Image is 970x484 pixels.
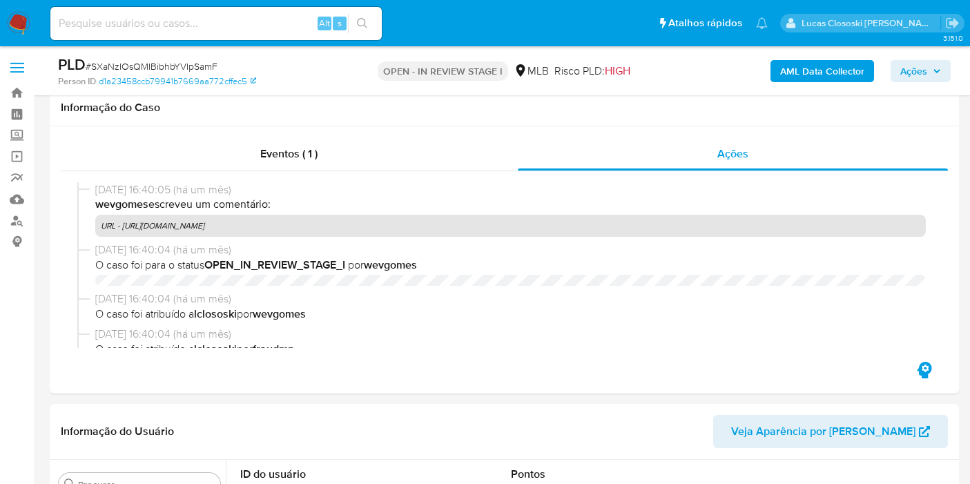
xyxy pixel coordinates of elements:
[95,291,926,307] span: [DATE] 16:40:04 (há um mês)
[891,60,951,82] button: Ações
[731,415,915,448] span: Veja Aparência por [PERSON_NAME]
[58,53,86,75] b: PLD
[756,17,768,29] a: Notificações
[802,17,941,30] p: lucas.clososki@mercadolivre.com
[717,146,748,162] span: Ações
[240,467,407,482] dt: ID do usuário
[780,60,864,82] b: AML Data Collector
[61,425,174,438] h1: Informação do Usuário
[95,197,926,212] p: escreveu um comentário:
[554,64,630,79] span: Risco PLD:
[900,60,927,82] span: Ações
[95,196,148,212] b: wevgomes
[95,215,926,237] p: URL - [URL][DOMAIN_NAME]
[713,415,948,448] button: Veja Aparência por [PERSON_NAME]
[364,257,417,273] b: wevgomes
[511,467,678,482] dt: Pontos
[86,59,217,73] span: # SXaNzIOsQMIBibhbYVIpSamF
[253,306,306,322] b: wevgomes
[99,75,256,88] a: d1a23458ccb79941b7669aa772cffec5
[95,242,926,258] span: [DATE] 16:40:04 (há um mês)
[253,341,294,357] b: fraudmp
[945,16,960,30] a: Sair
[194,306,237,322] b: lclososki
[61,101,948,115] h1: Informação do Caso
[58,75,96,88] b: Person ID
[194,341,237,357] b: lclososki
[95,307,926,322] span: O caso foi atribuído a por
[338,17,342,30] span: s
[378,61,508,81] p: OPEN - IN REVIEW STAGE I
[605,63,630,79] span: HIGH
[514,64,549,79] div: MLB
[260,146,318,162] span: Eventos ( 1 )
[668,16,742,30] span: Atalhos rápidos
[319,17,330,30] span: Alt
[95,258,926,273] span: O caso foi para o status por
[204,257,345,273] b: OPEN_IN_REVIEW_STAGE_I
[95,342,926,357] span: O caso foi atribuído a por
[50,14,382,32] input: Pesquise usuários ou casos...
[348,14,376,33] button: search-icon
[95,327,926,342] span: [DATE] 16:40:04 (há um mês)
[770,60,874,82] button: AML Data Collector
[95,182,926,197] span: [DATE] 16:40:05 (há um mês)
